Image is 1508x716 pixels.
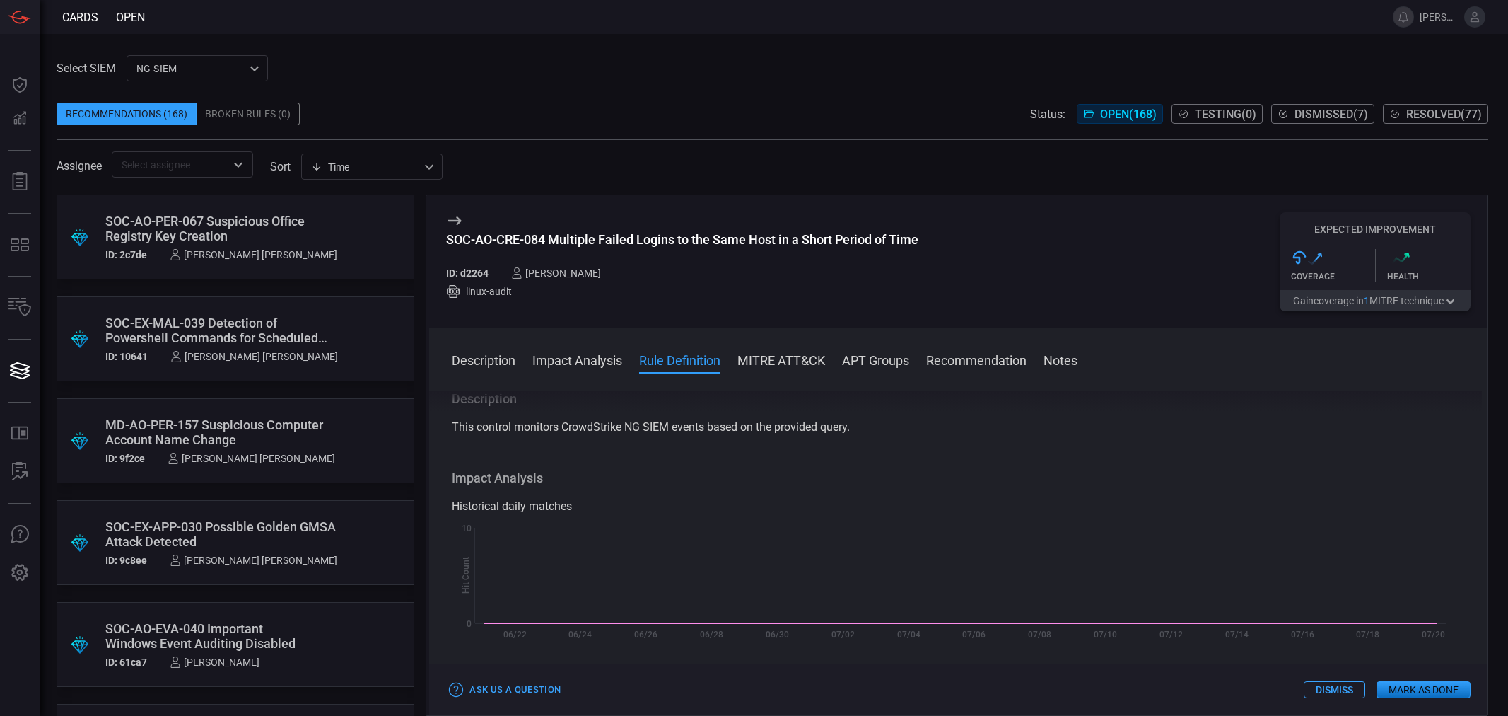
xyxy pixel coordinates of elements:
span: Open ( 168 ) [1100,108,1157,121]
text: 07/18 [1357,630,1380,640]
button: Reports [3,165,37,199]
label: sort [270,160,291,173]
text: 07/02 [831,630,855,640]
span: Assignee [57,159,102,173]
h5: Expected Improvement [1280,224,1471,235]
div: SOC-AO-PER-067 Suspicious Office Registry Key Creation [105,214,337,243]
button: Preferences [3,556,37,590]
div: linux-audit [446,284,918,299]
button: MITRE ATT&CK [737,351,825,368]
button: Open(168) [1077,104,1163,124]
div: SOC-EX-APP-030 Possible Golden GMSA Attack Detected [105,519,337,549]
span: Resolved ( 77 ) [1406,108,1482,121]
h5: ID: 61ca7 [105,657,147,668]
button: Rule Definition [639,351,720,368]
div: [PERSON_NAME] [170,657,259,668]
text: 06/26 [634,630,657,640]
text: 07/20 [1422,630,1445,640]
div: [PERSON_NAME] [PERSON_NAME] [168,453,335,464]
span: [PERSON_NAME].[PERSON_NAME] [1420,11,1459,23]
div: Broken Rules (0) [197,103,300,125]
text: 06/28 [700,630,723,640]
div: SOC-AO-CRE-084 Multiple Failed Logins to the Same Host in a Short Period of Time [446,232,918,247]
text: 07/10 [1094,630,1117,640]
text: 07/16 [1291,630,1314,640]
span: Status: [1030,108,1065,121]
div: [PERSON_NAME] [PERSON_NAME] [170,351,338,362]
h5: ID: 9f2ce [105,453,145,464]
text: 07/12 [1159,630,1183,640]
span: This control monitors CrowdStrike NG SIEM events based on the provided query. [452,420,850,434]
button: Dismiss [1304,681,1365,698]
button: Detections [3,102,37,136]
div: SOC-AO-EVA-040 Important Windows Event Auditing Disabled [105,621,312,651]
p: NG-SIEM [136,62,245,76]
button: APT Groups [842,351,909,368]
button: Testing(0) [1171,104,1263,124]
div: [PERSON_NAME] [PERSON_NAME] [170,249,337,260]
text: 07/06 [963,630,986,640]
button: Recommendation [926,351,1027,368]
div: [PERSON_NAME] [511,267,601,279]
div: Health [1387,272,1471,282]
text: 0 [467,619,472,629]
h5: ID: 2c7de [105,249,147,260]
button: Dismissed(7) [1271,104,1374,124]
h3: Impact Analysis [452,470,1465,487]
h5: ID: 9c8ee [105,555,147,566]
button: ALERT ANALYSIS [3,455,37,489]
button: Dashboard [3,68,37,102]
div: Historical daily matches [452,498,1465,515]
button: Gaincoverage in1MITRE technique [1280,290,1471,311]
text: 07/14 [1225,630,1249,640]
text: Hit Count [462,558,472,594]
text: 10 [462,524,472,533]
strong: No hits in the last 30 days. [452,662,585,676]
text: 06/24 [569,630,592,640]
text: 07/08 [1028,630,1051,640]
span: open [116,11,145,24]
text: 07/04 [897,630,920,640]
button: Notes [1044,351,1077,368]
div: MD-AO-PER-157 Suspicious Computer Account Name Change [105,417,335,447]
button: Ask Us a Question [446,679,564,701]
button: Rule Catalog [3,417,37,451]
span: 1 [1364,295,1369,306]
div: SOC-EX-MAL-039 Detection of Powershell Commands for Scheduled Task [105,316,338,345]
text: 06/22 [503,630,527,640]
button: Impact Analysis [532,351,622,368]
button: Resolved(77) [1383,104,1488,124]
h5: ID: d2264 [446,267,489,279]
span: Cards [62,11,98,24]
button: MITRE - Detection Posture [3,228,37,262]
div: Recommendations (168) [57,103,197,125]
text: 06/30 [766,630,789,640]
button: Open [228,155,248,175]
div: [PERSON_NAME] [PERSON_NAME] [170,555,337,566]
div: Coverage [1291,272,1375,282]
button: Description [452,351,515,368]
h5: ID: 10641 [105,351,148,362]
div: Time [311,160,420,174]
label: Select SIEM [57,62,116,75]
span: Dismissed ( 7 ) [1294,108,1368,121]
span: Testing ( 0 ) [1195,108,1256,121]
input: Select assignee [116,156,226,173]
button: Mark as Done [1377,681,1471,698]
button: Inventory [3,291,37,325]
button: Cards [3,354,37,388]
button: Ask Us A Question [3,518,37,552]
